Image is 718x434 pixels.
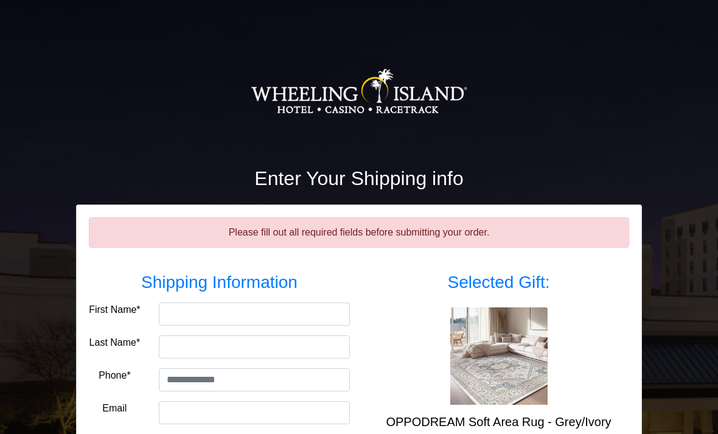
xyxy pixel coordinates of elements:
label: Email [102,401,127,416]
label: Phone* [99,368,131,383]
h3: Shipping Information [89,272,350,293]
h3: Selected Gift: [368,272,629,293]
h5: OPPODREAM Soft Area Rug - Grey/Ivory [368,415,629,429]
label: First Name* [89,303,140,317]
img: Logo [251,30,467,152]
div: Please fill out all required fields before submitting your order. [89,217,629,248]
h2: Enter Your Shipping info [76,167,642,190]
img: OPPODREAM Soft Area Rug - Grey/Ivory [450,307,548,405]
label: Last Name* [89,335,141,350]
